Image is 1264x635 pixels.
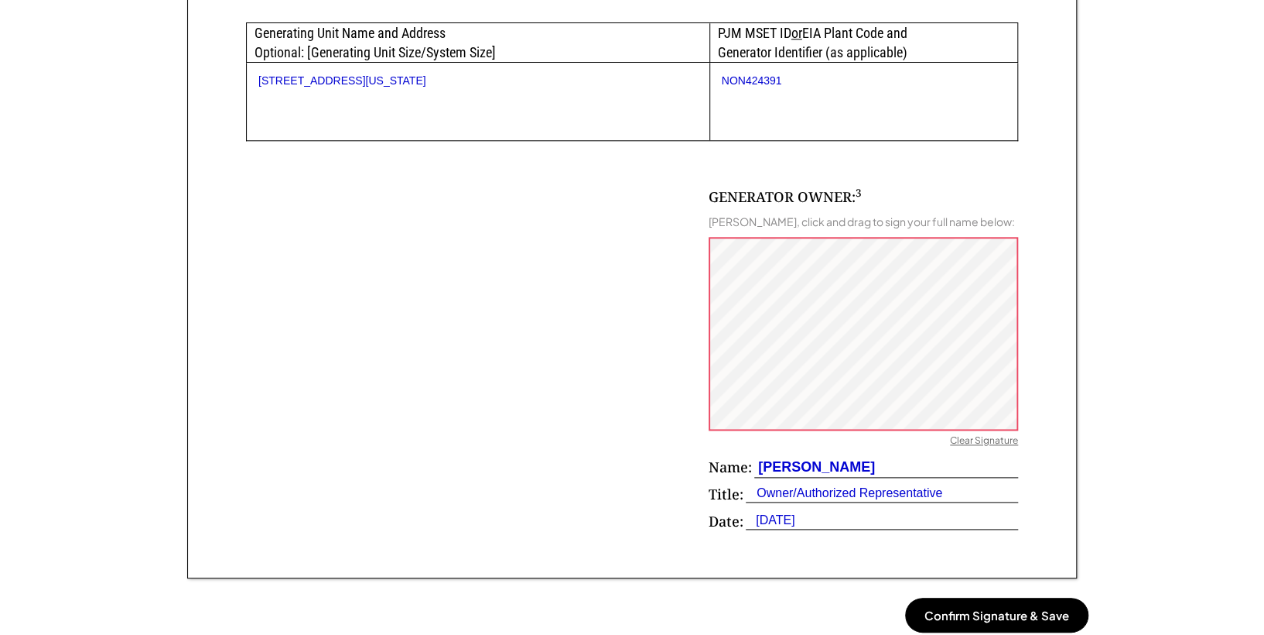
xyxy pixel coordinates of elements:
div: Owner/Authorized Representative [746,485,942,502]
div: Date: [709,512,743,531]
div: Name: [709,458,752,477]
u: or [791,25,802,41]
div: Clear Signature [950,434,1018,450]
div: NON424391 [722,74,1006,88]
div: [STREET_ADDRESS][US_STATE] [258,74,698,88]
div: [PERSON_NAME] [754,458,875,477]
div: Generating Unit Name and Address Optional: [Generating Unit Size/System Size] [247,23,709,62]
div: Title: [709,485,743,504]
button: Confirm Signature & Save [905,598,1088,633]
div: GENERATOR OWNER: [709,187,862,207]
div: [PERSON_NAME], click and drag to sign your full name below: [709,215,1015,228]
div: [DATE] [746,512,794,529]
sup: 3 [856,186,862,200]
div: PJM MSET ID EIA Plant Code and Generator Identifier (as applicable) [710,23,1017,62]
